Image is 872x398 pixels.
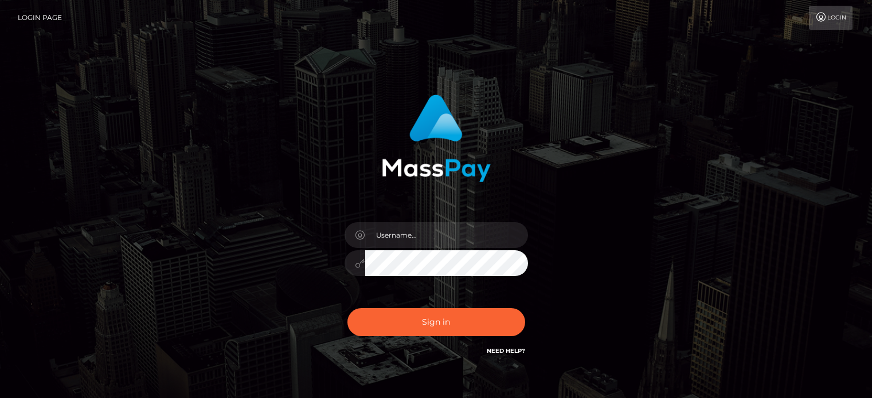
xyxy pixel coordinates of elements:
[809,6,853,30] a: Login
[382,94,491,182] img: MassPay Login
[18,6,62,30] a: Login Page
[347,308,525,336] button: Sign in
[365,222,528,248] input: Username...
[487,347,525,354] a: Need Help?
